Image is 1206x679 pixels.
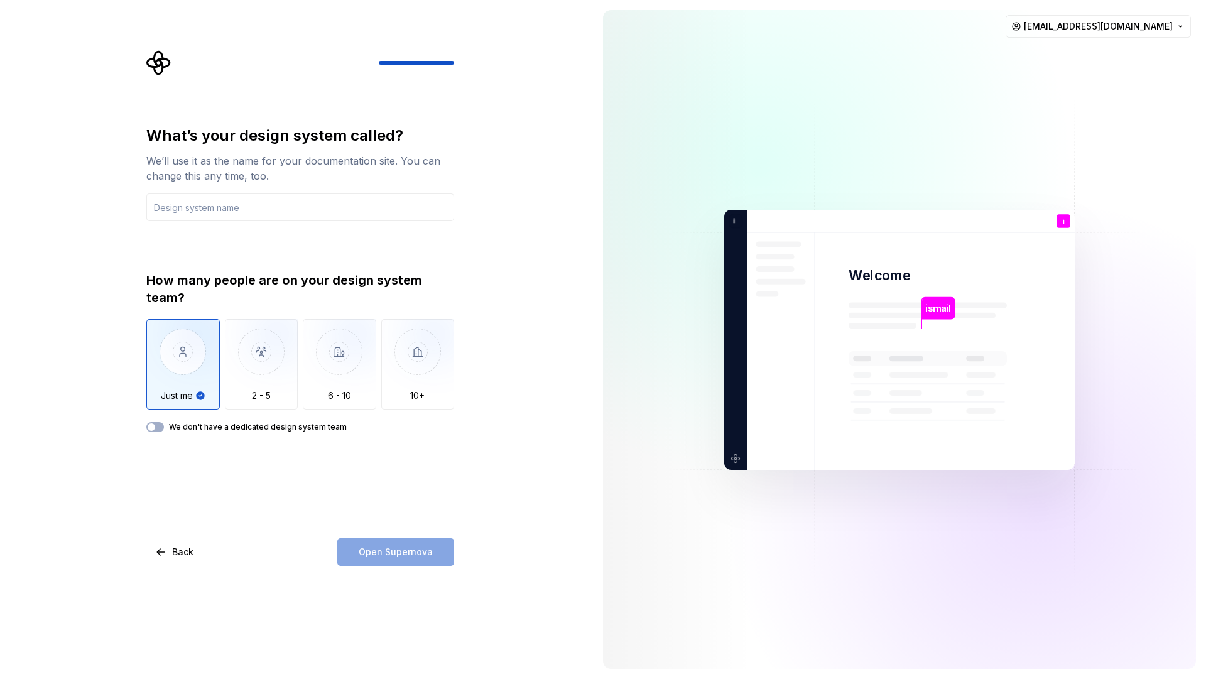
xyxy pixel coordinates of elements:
[146,538,204,566] button: Back
[1024,20,1173,33] span: [EMAIL_ADDRESS][DOMAIN_NAME]
[169,422,347,432] label: We don't have a dedicated design system team
[146,126,454,146] div: What’s your design system called?
[146,271,454,307] div: How many people are on your design system team?
[146,153,454,183] div: We’ll use it as the name for your documentation site. You can change this any time, too.
[172,546,193,558] span: Back
[1063,217,1065,224] p: i
[146,193,454,221] input: Design system name
[925,301,951,315] p: ismail
[146,50,171,75] svg: Supernova Logo
[1006,15,1191,38] button: [EMAIL_ADDRESS][DOMAIN_NAME]
[849,266,910,285] p: Welcome
[729,215,735,226] p: i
